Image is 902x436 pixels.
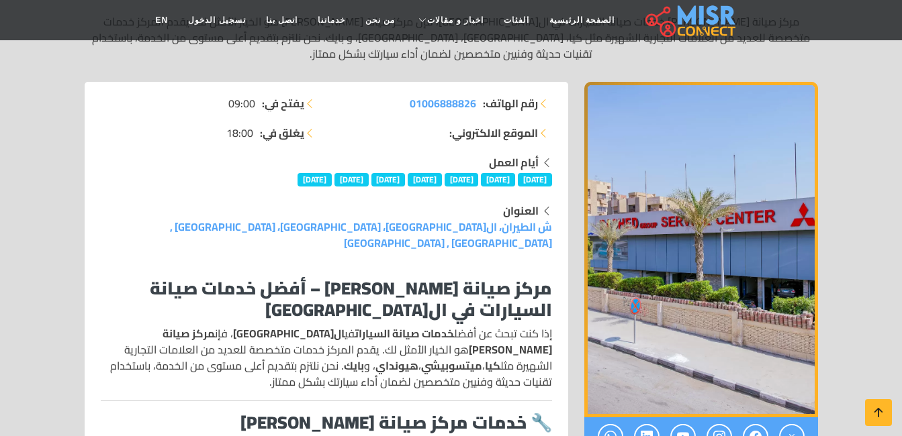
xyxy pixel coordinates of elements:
strong: ميتسوبيشي [421,356,482,376]
a: 01006888826 [410,95,476,111]
strong: بايك [344,356,364,376]
img: مركز صيانة راشد جروب [584,82,818,417]
strong: رقم الهاتف: [483,95,538,111]
strong: مركز صيانة [PERSON_NAME] – أفضل خدمات صيانة السيارات في ال[GEOGRAPHIC_DATA] [150,272,552,325]
strong: الموقع الالكتروني: [449,125,538,141]
a: اخبار و مقالات [405,7,494,33]
strong: أيام العمل [489,152,539,172]
span: 01006888826 [410,93,476,113]
strong: مركز صيانة [PERSON_NAME] [163,323,552,360]
a: من نحن [355,7,405,33]
span: [DATE] [334,173,369,186]
img: main.misr_connect [645,3,735,37]
strong: يفتح في: [262,95,304,111]
a: خدماتنا [308,7,355,33]
a: EN [146,7,179,33]
strong: كيا [485,356,500,376]
span: [DATE] [518,173,552,186]
a: الصفحة الرئيسية [539,7,625,33]
span: [DATE] [445,173,479,186]
strong: يغلق في: [260,125,304,141]
a: اتصل بنا [256,7,308,33]
a: ش الطيران، ال[GEOGRAPHIC_DATA]، [GEOGRAPHIC_DATA]، [GEOGRAPHIC_DATA] , [GEOGRAPHIC_DATA] , [GEOGR... [170,217,552,253]
div: 1 / 1 [584,82,818,417]
strong: العنوان [503,201,539,221]
strong: خدمات صيانة السيارات [355,323,454,343]
span: 18:00 [226,125,253,141]
a: الفئات [494,7,539,33]
span: [DATE] [408,173,442,186]
span: [DATE] [298,173,332,186]
strong: ال[GEOGRAPHIC_DATA] [233,323,345,343]
a: تسجيل الدخول [178,7,255,33]
p: إذا كنت تبحث عن أفضل في ، فإن هو الخيار الأمثل لك. يقدم المركز خدمات متخصصة للعديد من العلامات ال... [101,325,552,390]
span: [DATE] [371,173,406,186]
strong: هيونداي [375,356,418,376]
span: اخبار و مقالات [427,14,484,26]
p: مركز صيانة [PERSON_NAME] خدمات صيانة السيارات في ال[GEOGRAPHIC_DATA]، فإن مركز صيانة [PERSON_NAME... [85,13,818,62]
span: [DATE] [481,173,515,186]
span: 09:00 [228,95,255,111]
